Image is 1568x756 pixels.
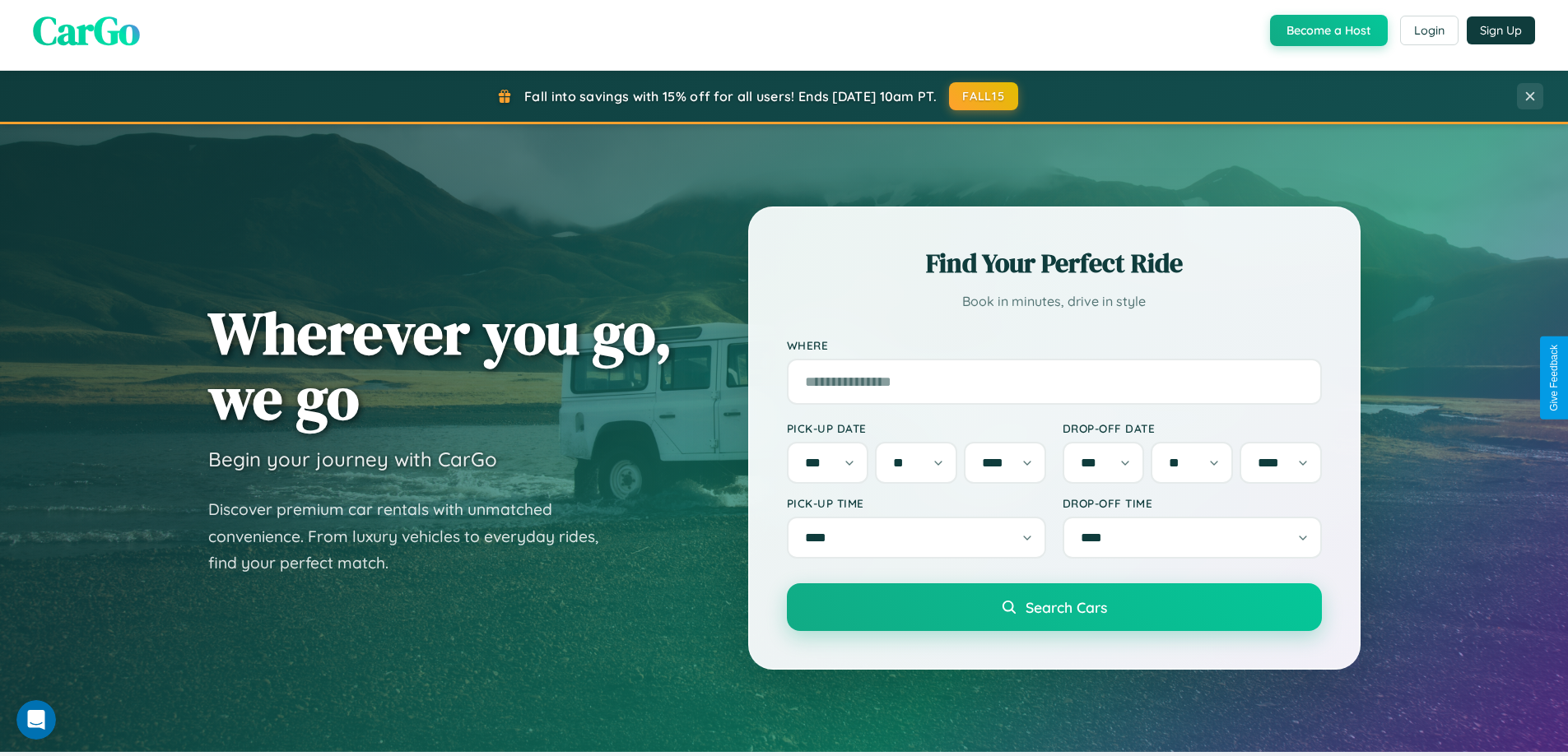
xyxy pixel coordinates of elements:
span: CarGo [33,3,140,58]
h1: Wherever you go, we go [208,300,672,430]
h3: Begin your journey with CarGo [208,447,497,471]
label: Where [787,338,1322,352]
h2: Find Your Perfect Ride [787,245,1322,281]
p: Discover premium car rentals with unmatched convenience. From luxury vehicles to everyday rides, ... [208,496,620,577]
button: Sign Up [1467,16,1535,44]
iframe: Intercom live chat [16,700,56,740]
button: Login [1400,16,1459,45]
label: Drop-off Time [1063,496,1322,510]
button: Search Cars [787,583,1322,631]
p: Book in minutes, drive in style [787,290,1322,313]
label: Pick-up Date [787,421,1046,435]
div: Give Feedback [1548,345,1560,411]
span: Search Cars [1026,598,1107,616]
label: Drop-off Date [1063,421,1322,435]
button: FALL15 [949,82,1018,110]
label: Pick-up Time [787,496,1046,510]
button: Become a Host [1270,15,1388,46]
span: Fall into savings with 15% off for all users! Ends [DATE] 10am PT. [524,88,937,104]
